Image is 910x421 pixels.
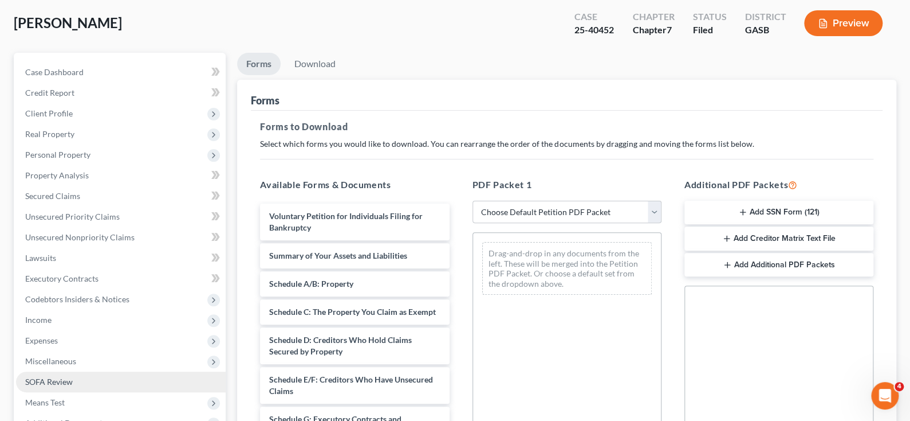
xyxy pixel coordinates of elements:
[574,10,614,24] div: Case
[16,206,226,227] a: Unsecured Priority Claims
[260,178,449,192] h5: Available Forms & Documents
[25,294,129,304] span: Codebtors Insiders & Notices
[260,120,873,134] h5: Forms to Download
[25,67,84,77] span: Case Dashboard
[692,10,726,24] div: Status
[804,10,883,36] button: Preview
[25,108,73,118] span: Client Profile
[472,178,661,192] h5: PDF Packet 1
[744,24,786,37] div: GASB
[25,88,74,98] span: Credit Report
[744,10,786,24] div: District
[269,307,436,317] span: Schedule C: The Property You Claim as Exempt
[16,268,226,289] a: Executory Contracts
[25,191,80,201] span: Secured Claims
[574,24,614,37] div: 25-40452
[16,165,226,186] a: Property Analysis
[16,83,226,103] a: Credit Report
[25,356,76,366] span: Miscellaneous
[871,382,899,410] iframe: Intercom live chat
[25,253,56,263] span: Lawsuits
[16,62,226,83] a: Case Dashboard
[25,170,89,180] span: Property Analysis
[25,377,73,387] span: SOFA Review
[285,53,345,75] a: Download
[269,251,407,260] span: Summary of Your Assets and Liabilities
[25,150,90,159] span: Personal Property
[25,212,120,221] span: Unsecured Priority Claims
[25,336,58,345] span: Expenses
[251,93,279,107] div: Forms
[684,178,873,192] h5: Additional PDF Packets
[666,24,671,35] span: 7
[632,10,674,24] div: Chapter
[16,227,226,248] a: Unsecured Nonpriority Claims
[25,232,135,242] span: Unsecured Nonpriority Claims
[25,397,65,407] span: Means Test
[684,201,873,225] button: Add SSN Form (121)
[25,129,74,139] span: Real Property
[14,14,122,31] span: [PERSON_NAME]
[16,186,226,206] a: Secured Claims
[684,227,873,251] button: Add Creditor Matrix Text File
[895,382,904,391] span: 4
[269,375,433,396] span: Schedule E/F: Creditors Who Have Unsecured Claims
[269,211,423,232] span: Voluntary Petition for Individuals Filing for Bankruptcy
[16,248,226,268] a: Lawsuits
[16,372,226,392] a: SOFA Review
[269,279,353,289] span: Schedule A/B: Property
[632,24,674,37] div: Chapter
[482,242,652,295] div: Drag-and-drop in any documents from the left. These will be merged into the Petition PDF Packet. ...
[692,24,726,37] div: Filed
[684,253,873,277] button: Add Additional PDF Packets
[237,53,281,75] a: Forms
[25,315,52,325] span: Income
[260,138,873,150] p: Select which forms you would like to download. You can rearrange the order of the documents by dr...
[25,274,99,283] span: Executory Contracts
[269,335,412,356] span: Schedule D: Creditors Who Hold Claims Secured by Property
